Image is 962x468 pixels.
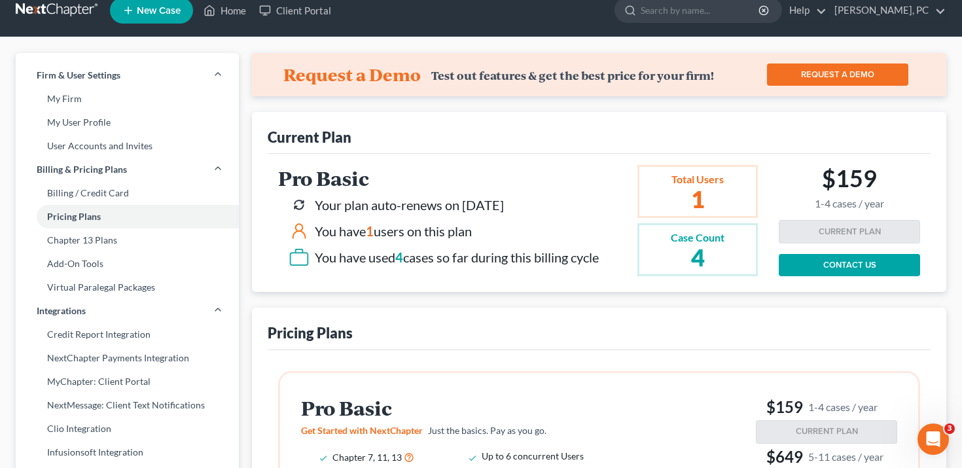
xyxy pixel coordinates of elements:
span: 3 [944,423,955,434]
a: My Firm [16,87,239,111]
small: 5-11 cases / year [808,450,883,463]
a: NextMessage: Client Text Notifications [16,393,239,417]
div: You have users on this plan [315,222,472,241]
a: Billing & Pricing Plans [16,158,239,181]
span: 1 [366,223,374,239]
small: 1-4 cases / year [808,400,878,414]
span: Billing & Pricing Plans [37,163,127,176]
h2: 4 [671,245,724,269]
a: Virtual Paralegal Packages [16,276,239,299]
a: Clio Integration [16,417,239,441]
span: New Case [137,6,181,16]
span: Get Started with NextChapter [301,425,423,436]
div: You have used cases so far during this billing cycle [315,248,599,267]
div: Your plan auto-renews on [DATE] [315,196,504,215]
a: Chapter 13 Plans [16,228,239,252]
div: Case Count [671,230,724,245]
span: Up to 6 concurrent Users [482,450,584,461]
iframe: Intercom live chat [917,423,949,455]
h2: $159 [815,164,884,209]
a: User Accounts and Invites [16,134,239,158]
a: NextChapter Payments Integration [16,346,239,370]
h2: Pro Basic [278,168,599,189]
small: 1-4 cases / year [815,198,884,210]
h2: Pro Basic [301,397,636,419]
h2: 1 [671,187,724,211]
button: CURRENT PLAN [779,220,920,243]
button: CURRENT PLAN [756,420,897,444]
a: Add-On Tools [16,252,239,276]
a: Firm & User Settings [16,63,239,87]
span: CURRENT PLAN [796,426,858,437]
span: Firm & User Settings [37,69,120,82]
div: Total Users [671,172,724,187]
a: My User Profile [16,111,239,134]
div: Current Plan [268,128,351,147]
a: REQUEST A DEMO [767,63,908,86]
span: Just the basics. Pay as you go. [428,425,546,436]
span: 4 [395,249,403,265]
span: Chapter 7, 11, 13 [332,452,402,463]
h4: Request a Demo [283,64,421,85]
a: Pricing Plans [16,205,239,228]
a: Infusionsoft Integration [16,441,239,464]
a: CONTACT US [779,254,920,276]
div: Test out features & get the best price for your firm! [431,69,714,82]
a: Integrations [16,299,239,323]
a: Credit Report Integration [16,323,239,346]
div: Pricing Plans [268,323,353,342]
span: Integrations [37,304,86,317]
h3: $649 [756,446,897,467]
a: MyChapter: Client Portal [16,370,239,393]
a: Billing / Credit Card [16,181,239,205]
h3: $159 [756,397,897,418]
